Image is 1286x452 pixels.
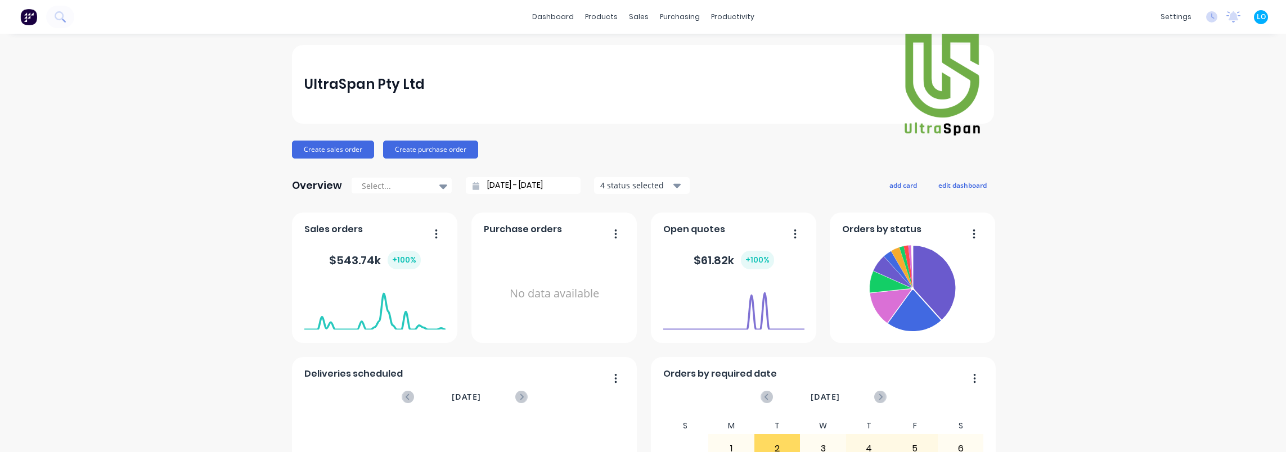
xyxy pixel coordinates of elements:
button: Create purchase order [383,141,478,159]
span: LO [1257,12,1266,22]
div: UltraSpan Pty Ltd [304,73,425,96]
div: W [800,418,846,434]
span: Orders by required date [663,367,777,381]
div: No data available [484,241,625,347]
span: [DATE] [811,391,840,403]
div: + 100 % [741,251,774,269]
img: UltraSpan Pty Ltd [903,31,982,138]
button: add card [882,178,924,192]
div: T [846,418,892,434]
div: S [938,418,984,434]
div: productivity [705,8,760,25]
div: $ 543.74k [329,251,421,269]
span: Open quotes [663,223,725,236]
div: settings [1155,8,1197,25]
span: Purchase orders [484,223,562,236]
div: $ 61.82k [694,251,774,269]
a: dashboard [527,8,579,25]
button: Create sales order [292,141,374,159]
button: 4 status selected [594,177,690,194]
span: Sales orders [304,223,363,236]
div: M [708,418,754,434]
div: S [663,418,709,434]
span: [DATE] [452,391,481,403]
div: F [892,418,938,434]
div: sales [623,8,654,25]
div: 4 status selected [600,179,671,191]
div: + 100 % [388,251,421,269]
div: Overview [292,174,342,197]
div: purchasing [654,8,705,25]
div: products [579,8,623,25]
div: T [754,418,801,434]
img: Factory [20,8,37,25]
button: edit dashboard [931,178,994,192]
span: Orders by status [842,223,921,236]
span: Deliveries scheduled [304,367,403,381]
